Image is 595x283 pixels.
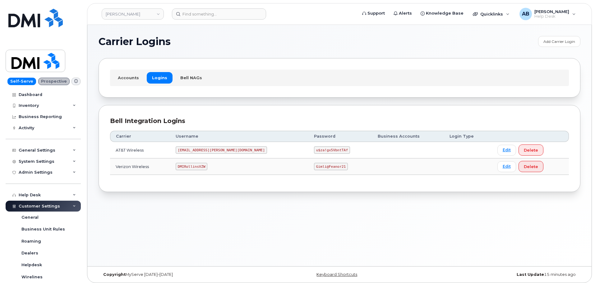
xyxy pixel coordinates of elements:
[110,131,170,142] th: Carrier
[110,158,170,175] td: Verizon Wireless
[519,144,543,156] button: Delete
[316,272,357,277] a: Keyboard Shortcuts
[99,272,259,277] div: MyServe [DATE]–[DATE]
[103,272,126,277] strong: Copyright
[176,146,267,154] code: [EMAIL_ADDRESS][PERSON_NAME][DOMAIN_NAME]
[308,131,372,142] th: Password
[176,163,207,170] code: DMIRollinsVZW
[497,161,516,172] a: Edit
[110,142,170,158] td: AT&T Wireless
[113,72,144,83] a: Accounts
[175,72,207,83] a: Bell NAGs
[147,72,173,83] a: Logins
[519,161,543,172] button: Delete
[517,272,544,277] strong: Last Update
[524,164,538,170] span: Delete
[170,131,308,142] th: Username
[314,146,350,154] code: u$za!gx5VbntTAf
[372,131,444,142] th: Business Accounts
[314,163,348,170] code: Gimli@Feanor21
[420,272,580,277] div: 15 minutes ago
[524,147,538,153] span: Delete
[110,116,569,126] div: Bell Integration Logins
[497,145,516,156] a: Edit
[99,37,171,46] span: Carrier Logins
[444,131,492,142] th: Login Type
[538,36,580,47] a: Add Carrier Login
